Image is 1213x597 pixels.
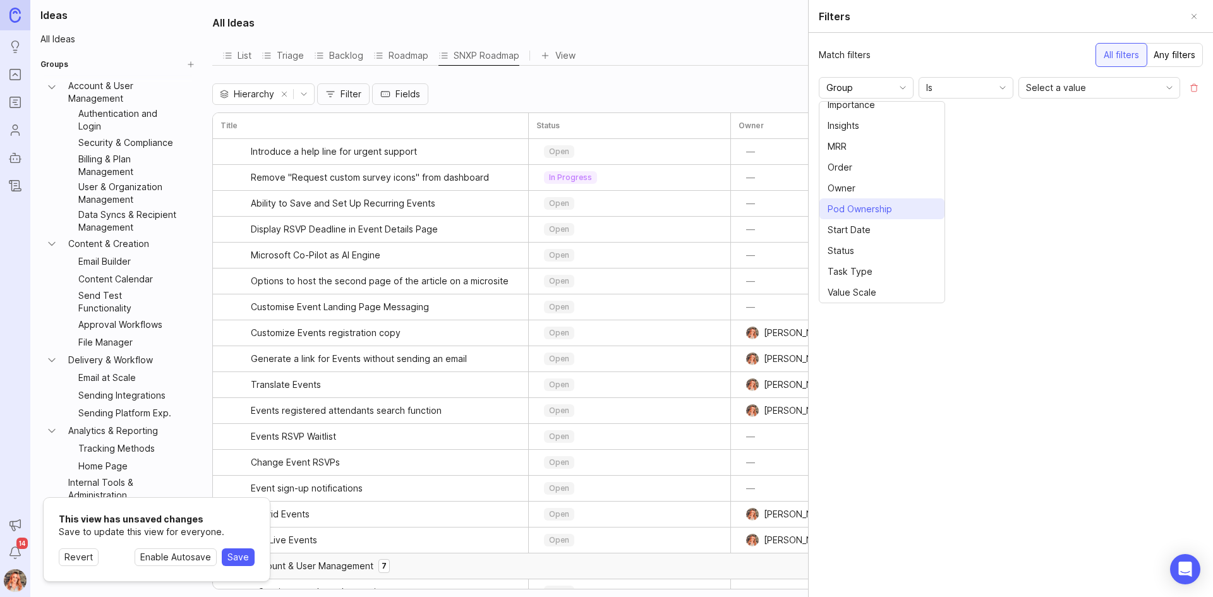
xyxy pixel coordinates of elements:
button: — [739,143,763,160]
a: Autopilot [4,147,27,169]
svg: toggle icon [993,83,1013,93]
span: Start Date [828,223,871,237]
span: Edit Live Events [251,534,317,546]
span: [PERSON_NAME] [764,404,834,417]
p: in progress [549,172,592,183]
button: — [739,195,763,212]
div: Any filters [1146,44,1203,66]
button: — [739,220,763,238]
button: — [739,454,763,471]
a: Options to host the second page of the article on a microsite [251,268,521,294]
span: — [746,145,755,158]
a: Send Test Functionality [73,288,182,316]
a: Portal [4,63,27,86]
h1: Ideas [35,8,200,23]
img: Bronwen W [743,508,762,521]
p: open [549,147,569,157]
div: toggle menu [536,375,723,395]
div: toggle menu [212,83,315,105]
span: Is [926,81,932,95]
button: Triage [262,45,304,65]
a: Events registered attendants search function [251,398,521,423]
p: Save to update this view for everyone. [59,526,255,538]
span: Fields [395,88,420,100]
span: Translate Events [251,378,321,391]
span: — [746,275,755,287]
h2: Filters [819,9,850,24]
svg: toggle icon [1159,83,1180,93]
button: List [222,45,251,65]
div: Backlog [314,45,363,65]
span: — [746,249,755,262]
a: Change Event RSVPs [251,450,521,475]
img: Bronwen W [743,404,762,417]
button: Bronwen W [4,569,27,592]
span: 7 [382,561,387,571]
a: Remove "Request custom survey icons" from dashboard [251,165,521,190]
h2: All Ideas [212,15,255,30]
a: Users [4,119,27,142]
span: — [746,171,755,184]
span: — [746,456,755,469]
p: open [549,587,569,597]
button: Bronwen W[PERSON_NAME] [739,402,842,419]
div: toggle menu [536,297,723,317]
span: [PERSON_NAME] [764,508,834,521]
span: Generate a link for Events without sending an email [251,353,467,365]
span: Filter [341,88,361,100]
p: open [549,431,569,442]
a: Account & User Management [63,78,182,106]
p: open [549,198,569,208]
a: Hybrid Events [251,502,521,527]
div: toggle menu [536,323,723,343]
div: toggle menu [536,401,723,421]
button: Enable Autosave for view [135,548,217,566]
p: Match filters [819,49,871,61]
span: [PERSON_NAME] [764,534,834,546]
div: SNXP Roadmap [438,45,519,65]
span: Pod Ownership [828,202,892,216]
button: — [739,246,763,264]
h3: Status [536,121,560,131]
svg: toggle icon [893,83,913,93]
div: Roadmap [373,45,428,65]
span: Change Event RSVPs [251,456,340,469]
a: Content & Creation [63,235,182,253]
span: MRR [828,140,847,154]
span: Remove "Request custom survey icons" from dashboard [251,171,489,184]
div: toggle menu [919,77,1013,99]
button: Analytics & Reporting expand [40,422,63,440]
a: Analytics & Reporting [63,422,182,440]
p: open [549,276,569,286]
div: Account & User Management [251,559,390,573]
div: toggle menu [536,219,723,239]
button: Save view [222,548,255,566]
a: Translate Events [251,372,521,397]
div: SNXP Roadmap [438,47,519,64]
button: All filters [1095,43,1147,67]
p: open [549,406,569,416]
a: Email at Scale [73,369,182,387]
p: open [549,380,569,390]
span: Importance [828,98,875,112]
span: Value Scale [828,286,876,299]
a: Email Builder [73,253,182,270]
div: toggle menu [536,142,723,162]
span: Owner [828,181,855,195]
button: Bronwen W[PERSON_NAME] [739,350,842,368]
p: open [549,302,569,312]
a: Edit Live Events [251,528,521,553]
div: toggle menu [536,504,723,524]
input: Group [826,81,891,95]
a: Customise Event Landing Page Messaging [251,294,521,320]
p: open [549,457,569,467]
a: Data Syncs & Recipient Management [73,207,182,235]
div: Open Intercom Messenger [1170,554,1200,584]
p: open [549,224,569,234]
button: — [739,479,763,497]
span: Hybrid Events [251,508,310,521]
p: open [549,509,569,519]
a: Event sign-up notifications [251,476,521,501]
